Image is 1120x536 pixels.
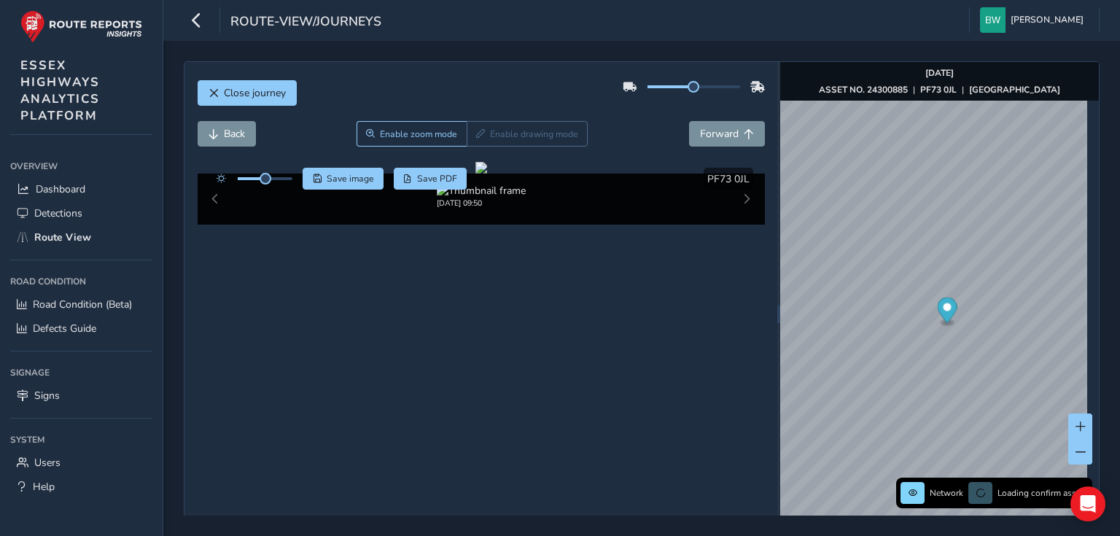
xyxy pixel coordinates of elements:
span: Route View [34,230,91,244]
strong: ASSET NO. 24300885 [819,84,908,96]
span: Signs [34,389,60,403]
span: Save PDF [417,173,457,185]
span: Save image [327,173,374,185]
a: Help [10,475,152,499]
a: Road Condition (Beta) [10,292,152,316]
a: Dashboard [10,177,152,201]
span: Network [930,487,963,499]
div: Signage [10,362,152,384]
strong: [DATE] [925,67,954,79]
a: Signs [10,384,152,408]
span: Users [34,456,61,470]
button: Forward [689,121,765,147]
img: rr logo [20,10,142,43]
span: Detections [34,206,82,220]
a: Detections [10,201,152,225]
a: Route View [10,225,152,249]
div: Open Intercom Messenger [1070,486,1105,521]
div: System [10,429,152,451]
button: [PERSON_NAME] [980,7,1089,33]
div: Overview [10,155,152,177]
button: PDF [394,168,467,190]
span: Loading confirm assets [997,487,1088,499]
div: Map marker [938,298,957,327]
span: Forward [700,127,739,141]
button: Zoom [357,121,467,147]
span: Defects Guide [33,322,96,335]
div: Road Condition [10,271,152,292]
button: Close journey [198,80,297,106]
img: Thumbnail frame [437,184,526,198]
img: diamond-layout [980,7,1006,33]
span: Enable zoom mode [380,128,457,140]
a: Defects Guide [10,316,152,341]
div: | | [819,84,1060,96]
span: Help [33,480,55,494]
span: ESSEX HIGHWAYS ANALYTICS PLATFORM [20,57,100,124]
button: Back [198,121,256,147]
span: Close journey [224,86,286,100]
div: [DATE] 09:50 [437,198,526,209]
span: route-view/journeys [230,12,381,33]
strong: [GEOGRAPHIC_DATA] [969,84,1060,96]
span: Dashboard [36,182,85,196]
span: Road Condition (Beta) [33,298,132,311]
span: [PERSON_NAME] [1011,7,1084,33]
a: Users [10,451,152,475]
span: PF73 0JL [707,172,750,186]
button: Save [303,168,384,190]
span: Back [224,127,245,141]
strong: PF73 0JL [920,84,957,96]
